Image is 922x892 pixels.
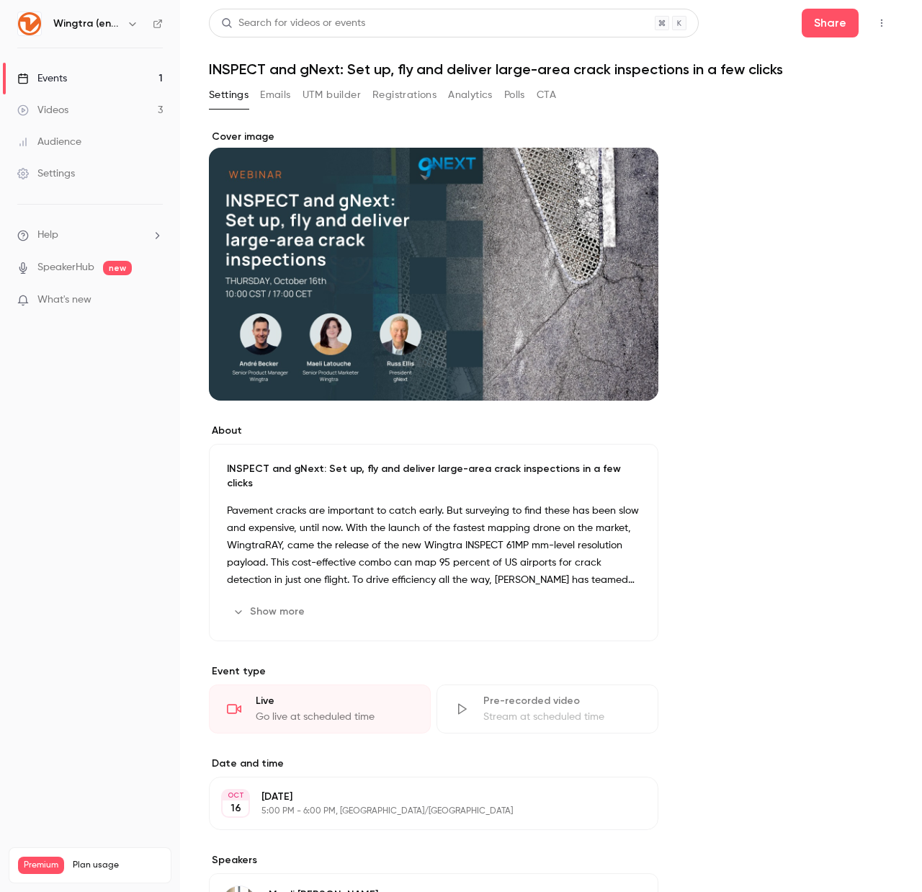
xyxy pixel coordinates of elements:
[303,84,361,107] button: UTM builder
[537,84,556,107] button: CTA
[483,694,640,708] div: Pre-recorded video
[223,790,249,800] div: OCT
[802,9,859,37] button: Share
[17,166,75,181] div: Settings
[209,84,249,107] button: Settings
[256,710,413,724] div: Go live at scheduled time
[437,684,658,733] div: Pre-recorded videoStream at scheduled time
[17,135,81,149] div: Audience
[17,71,67,86] div: Events
[53,17,121,31] h6: Wingtra (english)
[448,84,493,107] button: Analytics
[209,130,658,144] label: Cover image
[483,710,640,724] div: Stream at scheduled time
[18,12,41,35] img: Wingtra (english)
[261,790,582,804] p: [DATE]
[209,61,893,78] h1: INSPECT and gNext: Set up, fly and deliver large-area crack inspections in a few clicks
[372,84,437,107] button: Registrations
[261,806,582,817] p: 5:00 PM - 6:00 PM, [GEOGRAPHIC_DATA]/[GEOGRAPHIC_DATA]
[37,260,94,275] a: SpeakerHub
[73,860,162,871] span: Plan usage
[256,694,413,708] div: Live
[230,801,241,816] p: 16
[209,424,658,438] label: About
[504,84,525,107] button: Polls
[18,857,64,874] span: Premium
[209,853,658,868] label: Speakers
[209,757,658,771] label: Date and time
[17,103,68,117] div: Videos
[103,261,132,275] span: new
[227,502,640,589] p: Pavement cracks are important to catch early. But surveying to find these has been slow and expen...
[37,228,58,243] span: Help
[37,293,91,308] span: What's new
[227,600,313,623] button: Show more
[260,84,290,107] button: Emails
[209,684,431,733] div: LiveGo live at scheduled time
[227,462,640,491] p: INSPECT and gNext: Set up, fly and deliver large-area crack inspections in a few clicks
[209,664,658,679] p: Event type
[221,16,365,31] div: Search for videos or events
[17,228,163,243] li: help-dropdown-opener
[146,294,163,307] iframe: Noticeable Trigger
[209,130,658,401] section: Cover image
